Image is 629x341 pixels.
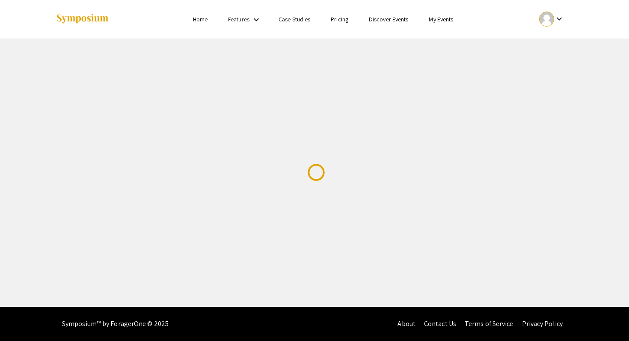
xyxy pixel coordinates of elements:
[554,14,564,24] mat-icon: Expand account dropdown
[398,319,415,328] a: About
[279,15,310,23] a: Case Studies
[56,13,109,25] img: Symposium by ForagerOne
[429,15,453,23] a: My Events
[424,319,456,328] a: Contact Us
[369,15,409,23] a: Discover Events
[331,15,348,23] a: Pricing
[251,15,261,25] mat-icon: Expand Features list
[193,15,208,23] a: Home
[522,319,563,328] a: Privacy Policy
[62,307,169,341] div: Symposium™ by ForagerOne © 2025
[228,15,249,23] a: Features
[530,9,573,29] button: Expand account dropdown
[465,319,513,328] a: Terms of Service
